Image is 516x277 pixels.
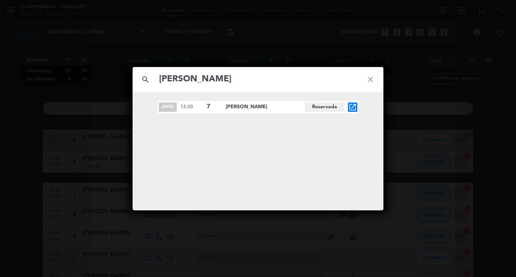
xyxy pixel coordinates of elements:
[133,67,158,92] i: search
[348,103,357,111] i: open_in_new
[358,67,383,92] i: close
[159,102,177,112] span: [DATE]
[305,102,344,112] span: Reservada
[180,103,203,111] span: 12:30
[226,103,305,111] span: [PERSON_NAME]
[158,72,358,87] input: Buscar reservas
[207,102,220,111] span: 7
